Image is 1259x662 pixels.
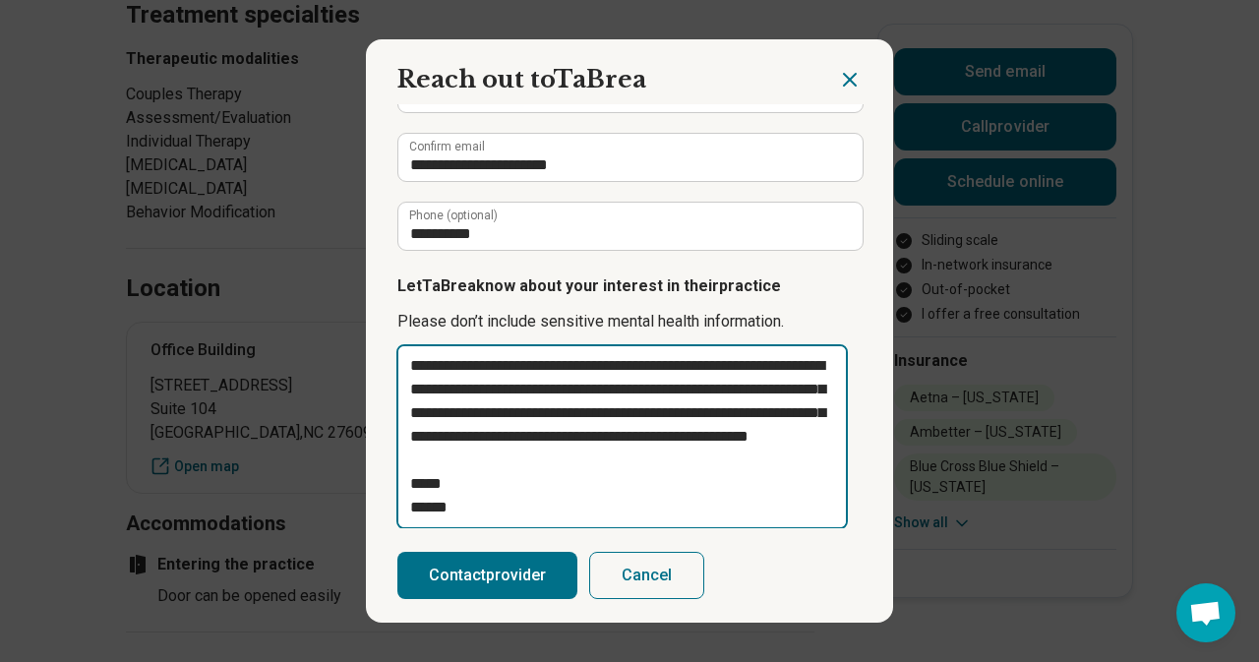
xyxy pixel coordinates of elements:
[589,552,704,599] button: Cancel
[409,210,498,221] label: Phone (optional)
[397,310,862,333] p: Please don’t include sensitive mental health information.
[397,65,646,93] span: Reach out to TaBrea
[397,552,577,599] button: Contactprovider
[397,274,862,298] p: Let TaBrea know about your interest in their practice
[838,68,862,91] button: Close dialog
[409,141,485,152] label: Confirm email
